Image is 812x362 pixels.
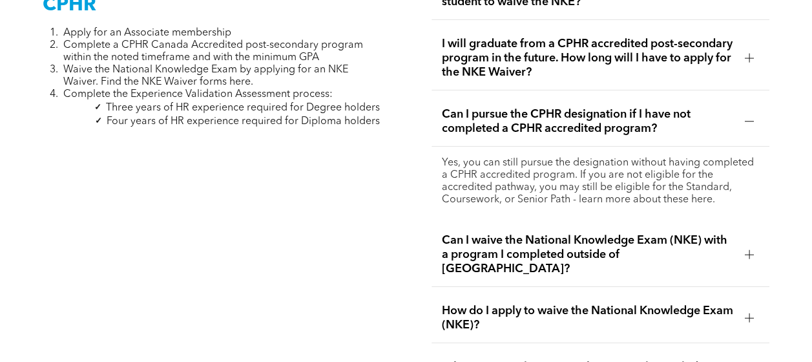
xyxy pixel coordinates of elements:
[442,304,734,332] span: How do I apply to waive the National Knowledge Exam (NKE)?
[106,103,380,113] span: Three years of HR experience required for Degree holders
[442,37,734,80] span: I will graduate from a CPHR accredited post-secondary program in the future. How long will I have...
[442,157,759,206] p: Yes, you can still pursue the designation without having completed a CPHR accredited program. If ...
[107,116,380,127] span: Four years of HR experience required for Diploma holders
[63,89,333,100] span: Complete the Experience Validation Assessment process:
[63,28,231,38] span: Apply for an Associate membership
[442,107,734,136] span: Can I pursue the CPHR designation if I have not completed a CPHR accredited program?
[442,233,734,276] span: Can I waive the National Knowledge Exam (NKE) with a program I completed outside of [GEOGRAPHIC_D...
[63,65,348,87] span: Waive the National Knowledge Exam by applying for an NKE Waiver. Find the NKE Waiver forms here.
[63,40,363,63] span: Complete a CPHR Canada Accredited post-secondary program within the noted timeframe and with the ...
